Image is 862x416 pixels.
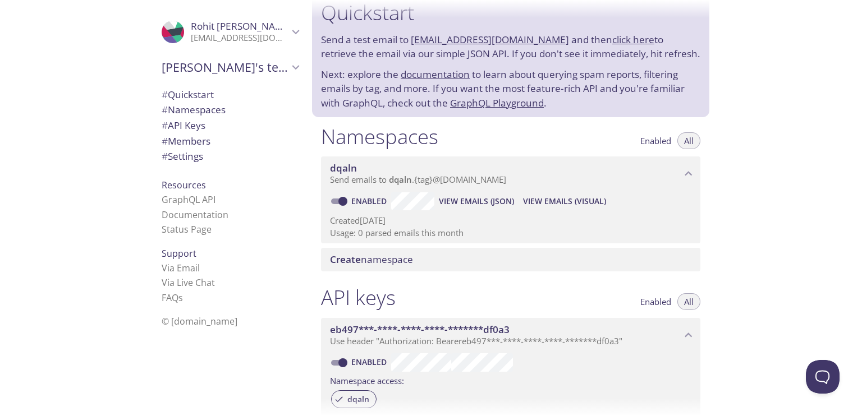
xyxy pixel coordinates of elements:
a: Status Page [162,223,212,235]
a: Documentation [162,209,228,221]
div: API Keys [153,118,308,133]
span: API Keys [162,119,205,132]
span: View Emails (JSON) [439,195,514,208]
span: [PERSON_NAME]'s team [162,59,288,75]
span: Members [162,135,210,147]
span: View Emails (Visual) [523,195,606,208]
button: Enabled [634,132,678,149]
span: Create [330,253,361,266]
span: s [178,292,183,304]
div: Team Settings [153,149,308,164]
div: Rohit's team [153,53,308,82]
div: dqaln [331,390,377,408]
a: [EMAIL_ADDRESS][DOMAIN_NAME] [411,33,569,46]
p: Usage: 0 parsed emails this month [330,227,691,239]
span: dqaln [389,174,412,185]
div: Namespaces [153,102,308,118]
a: click here [612,33,654,46]
p: Next: explore the to learn about querying spam reports, filtering emails by tag, and more. If you... [321,67,700,110]
span: # [162,150,168,163]
span: Resources [162,179,206,191]
h1: API keys [321,285,396,310]
p: [EMAIL_ADDRESS][DOMAIN_NAME] [191,33,288,44]
a: documentation [401,68,470,81]
iframe: Help Scout Beacon - Open [806,360,840,394]
div: Members [153,133,308,149]
h1: Namespaces [321,124,438,149]
label: Namespace access: [330,372,404,388]
div: dqaln namespace [321,156,700,191]
button: All [677,132,700,149]
span: # [162,135,168,147]
div: Rohit Paul [153,13,308,50]
span: Settings [162,150,203,163]
span: Namespaces [162,103,226,116]
div: Create namespace [321,248,700,271]
span: dqaln [341,394,376,404]
a: Via Live Chat [162,276,215,289]
button: View Emails (JSON) [434,192,519,210]
span: Rohit [PERSON_NAME] [191,20,292,33]
p: Created [DATE] [330,215,691,227]
a: Enabled [350,357,391,367]
span: # [162,88,168,101]
a: Enabled [350,196,391,206]
a: Via Email [162,262,200,274]
button: View Emails (Visual) [519,192,611,210]
span: Support [162,247,196,260]
span: Send emails to . {tag} @[DOMAIN_NAME] [330,174,506,185]
a: GraphQL Playground [450,96,544,109]
p: Send a test email to and then to retrieve the email via our simple JSON API. If you don't see it ... [321,33,700,61]
a: FAQ [162,292,183,304]
a: GraphQL API [162,193,215,206]
span: # [162,119,168,132]
button: All [677,293,700,310]
span: © [DOMAIN_NAME] [162,315,237,327]
div: Quickstart [153,87,308,103]
span: dqaln [330,161,357,174]
button: Enabled [634,293,678,310]
span: namespace [330,253,413,266]
span: Quickstart [162,88,214,101]
span: # [162,103,168,116]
